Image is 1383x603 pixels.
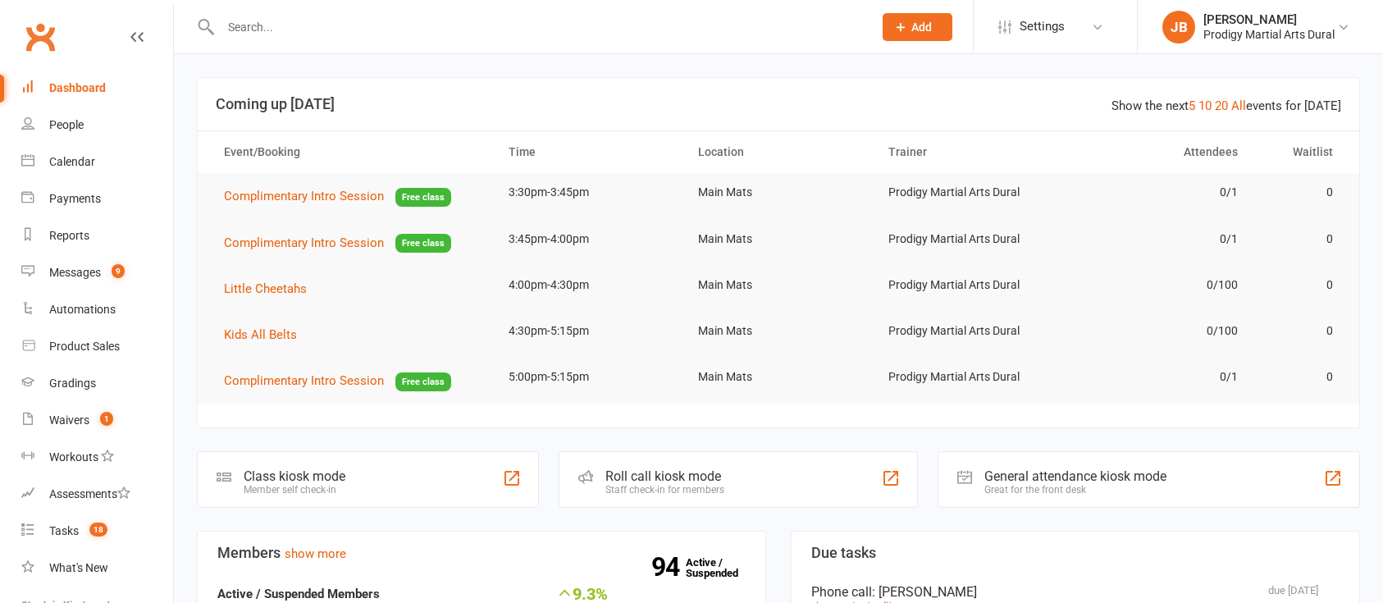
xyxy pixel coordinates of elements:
[605,484,724,496] div: Staff check-in for members
[395,234,451,253] span: Free class
[874,312,1063,350] td: Prodigy Martial Arts Dural
[984,468,1166,484] div: General attendance kiosk mode
[872,584,977,600] span: : [PERSON_NAME]
[216,96,1341,112] h3: Coming up [DATE]
[874,266,1063,304] td: Prodigy Martial Arts Dural
[21,550,173,587] a: What's New
[1231,98,1246,113] a: All
[49,81,106,94] div: Dashboard
[285,546,346,561] a: show more
[683,358,873,396] td: Main Mats
[21,217,173,254] a: Reports
[911,21,932,34] span: Add
[244,484,345,496] div: Member self check-in
[1253,220,1348,258] td: 0
[1253,266,1348,304] td: 0
[49,413,89,427] div: Waivers
[216,16,861,39] input: Search...
[21,70,173,107] a: Dashboard
[112,264,125,278] span: 9
[1063,173,1253,212] td: 0/1
[21,402,173,439] a: Waivers 1
[883,13,952,41] button: Add
[1253,131,1348,173] th: Waitlist
[1063,220,1253,258] td: 0/1
[21,254,173,291] a: Messages 9
[21,328,173,365] a: Product Sales
[21,291,173,328] a: Automations
[395,372,451,391] span: Free class
[49,524,79,537] div: Tasks
[874,131,1063,173] th: Trainer
[395,188,451,207] span: Free class
[683,266,873,304] td: Main Mats
[683,220,873,258] td: Main Mats
[49,303,116,316] div: Automations
[49,450,98,464] div: Workouts
[494,173,683,212] td: 3:30pm-3:45pm
[984,484,1166,496] div: Great for the front desk
[494,266,683,304] td: 4:00pm-4:30pm
[683,131,873,173] th: Location
[224,327,297,342] span: Kids All Belts
[1162,11,1195,43] div: JB
[1020,8,1065,45] span: Settings
[49,377,96,390] div: Gradings
[217,545,746,561] h3: Members
[49,340,120,353] div: Product Sales
[1063,312,1253,350] td: 0/100
[49,118,84,131] div: People
[21,107,173,144] a: People
[1253,173,1348,212] td: 0
[244,468,345,484] div: Class kiosk mode
[1189,98,1195,113] a: 5
[224,281,307,296] span: Little Cheetahs
[224,373,384,388] span: Complimentary Intro Session
[874,220,1063,258] td: Prodigy Martial Arts Dural
[49,487,130,500] div: Assessments
[21,513,173,550] a: Tasks 18
[683,173,873,212] td: Main Mats
[1198,98,1212,113] a: 10
[89,523,107,537] span: 18
[811,584,1340,600] div: Phone call
[494,220,683,258] td: 3:45pm-4:00pm
[21,365,173,402] a: Gradings
[21,144,173,180] a: Calendar
[1111,96,1341,116] div: Show the next events for [DATE]
[209,131,494,173] th: Event/Booking
[1253,358,1348,396] td: 0
[224,186,451,207] button: Complimentary Intro SessionFree class
[1203,27,1335,42] div: Prodigy Martial Arts Dural
[683,312,873,350] td: Main Mats
[224,371,451,391] button: Complimentary Intro SessionFree class
[49,561,108,574] div: What's New
[651,555,686,579] strong: 94
[686,545,758,591] a: 94Active / Suspended
[49,229,89,242] div: Reports
[21,476,173,513] a: Assessments
[1063,266,1253,304] td: 0/100
[21,439,173,476] a: Workouts
[605,468,724,484] div: Roll call kiosk mode
[1253,312,1348,350] td: 0
[49,266,101,279] div: Messages
[20,16,61,57] a: Clubworx
[21,180,173,217] a: Payments
[49,192,101,205] div: Payments
[1063,358,1253,396] td: 0/1
[224,233,451,254] button: Complimentary Intro SessionFree class
[49,155,95,168] div: Calendar
[224,189,384,203] span: Complimentary Intro Session
[224,235,384,250] span: Complimentary Intro Session
[547,584,608,602] div: 9.3%
[217,587,380,601] strong: Active / Suspended Members
[1203,12,1335,27] div: [PERSON_NAME]
[224,279,318,299] button: Little Cheetahs
[1063,131,1253,173] th: Attendees
[874,173,1063,212] td: Prodigy Martial Arts Dural
[874,358,1063,396] td: Prodigy Martial Arts Dural
[811,545,1340,561] h3: Due tasks
[100,412,113,426] span: 1
[1215,98,1228,113] a: 20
